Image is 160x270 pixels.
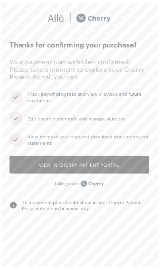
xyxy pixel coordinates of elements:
img: svg%3e [12,92,20,104]
img: svg%3e [65,12,77,24]
img: svg%3e [12,114,20,126]
img: svg%3e [48,12,65,24]
div: Edit payment methods and manage Autopay [28,116,150,123]
button: View in Cherry patient portal [10,158,150,175]
span: Thanks for confirming your purchase! [10,39,150,52]
div: Track payoff progress and view previous and future payments [28,92,150,104]
span: Taking you to [55,183,79,189]
div: View terms of your plan and download documents and statements [28,135,150,148]
div: This payment plan should show in your Cherry Patient Portal within one business day. [22,201,150,214]
img: svg%3e [10,203,18,211]
img: svg%3e [12,135,20,147]
img: cherry_black_logo-DrOE_MJI.svg [81,179,105,191]
span: Your payment plan with Allē is confirmed! Please take a moment to explore your Cherry Patient Por... [10,59,150,82]
img: cherry_black_logo-DrOE_MJI.svg [77,12,112,24]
